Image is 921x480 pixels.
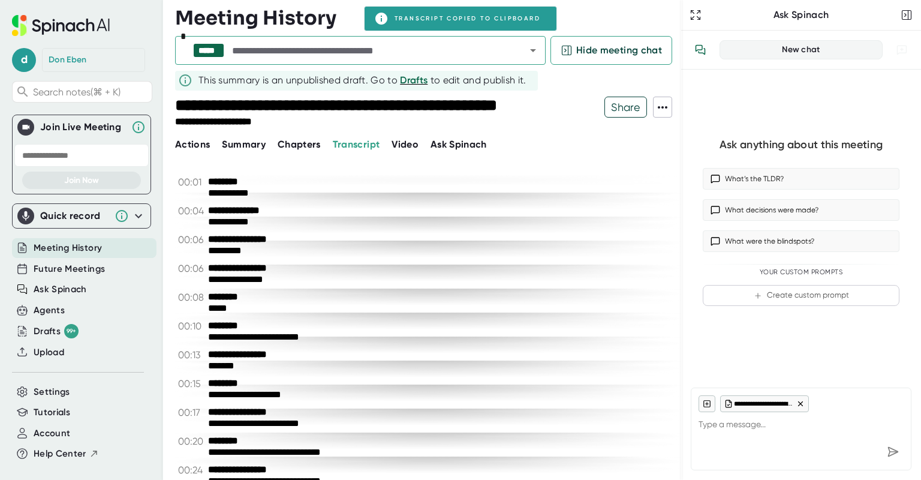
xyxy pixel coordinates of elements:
[40,210,109,222] div: Quick record
[17,115,146,139] div: Join Live MeetingJoin Live Meeting
[178,464,205,476] span: 00:24
[178,349,205,361] span: 00:13
[222,137,265,152] button: Summary
[178,320,205,332] span: 00:10
[34,406,70,419] button: Tutorials
[34,385,70,399] button: Settings
[720,138,883,152] div: Ask anything about this meeting
[604,97,647,118] button: Share
[392,137,419,152] button: Video
[178,234,205,245] span: 00:06
[703,168,899,190] button: What’s the TLDR?
[576,43,662,58] span: Hide meeting chat
[34,346,64,359] button: Upload
[33,86,149,98] span: Search notes (⌘ + K)
[704,9,898,21] div: Ask Spinach
[703,285,899,306] button: Create custom prompt
[64,324,79,338] div: 99+
[178,263,205,274] span: 00:06
[178,292,205,303] span: 00:08
[12,48,36,72] span: d
[40,121,125,133] div: Join Live Meeting
[34,283,87,296] button: Ask Spinach
[333,137,380,152] button: Transcript
[222,139,265,150] span: Summary
[198,73,526,88] div: This summary is an unpublished draft. Go to to edit and publish it.
[178,436,205,447] span: 00:20
[525,42,541,59] button: Open
[34,447,99,461] button: Help Center
[34,324,79,338] div: Drafts
[34,241,102,255] button: Meeting History
[278,139,321,150] span: Chapters
[400,73,428,88] button: Drafts
[34,447,86,461] span: Help Center
[727,44,875,55] div: New chat
[431,139,487,150] span: Ask Spinach
[49,55,86,65] div: Don Eben
[175,7,336,29] h3: Meeting History
[333,139,380,150] span: Transcript
[34,324,79,338] button: Drafts 99+
[34,304,65,317] button: Agents
[64,175,99,185] span: Join Now
[882,441,904,463] div: Send message
[703,268,899,277] div: Your Custom Prompts
[392,139,419,150] span: Video
[22,172,141,189] button: Join Now
[178,205,205,217] span: 00:04
[175,137,210,152] button: Actions
[278,137,321,152] button: Chapters
[550,36,672,65] button: Hide meeting chat
[34,262,105,276] button: Future Meetings
[17,204,146,228] div: Quick record
[34,427,70,440] button: Account
[178,407,205,418] span: 00:17
[898,7,915,23] button: Close conversation sidebar
[431,137,487,152] button: Ask Spinach
[400,74,428,86] span: Drafts
[20,121,32,133] img: Join Live Meeting
[687,7,704,23] button: Expand to Ask Spinach page
[605,97,646,118] span: Share
[703,230,899,252] button: What were the blindspots?
[178,176,205,188] span: 00:01
[703,199,899,221] button: What decisions were made?
[175,139,210,150] span: Actions
[178,378,205,389] span: 00:15
[688,38,712,62] button: View conversation history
